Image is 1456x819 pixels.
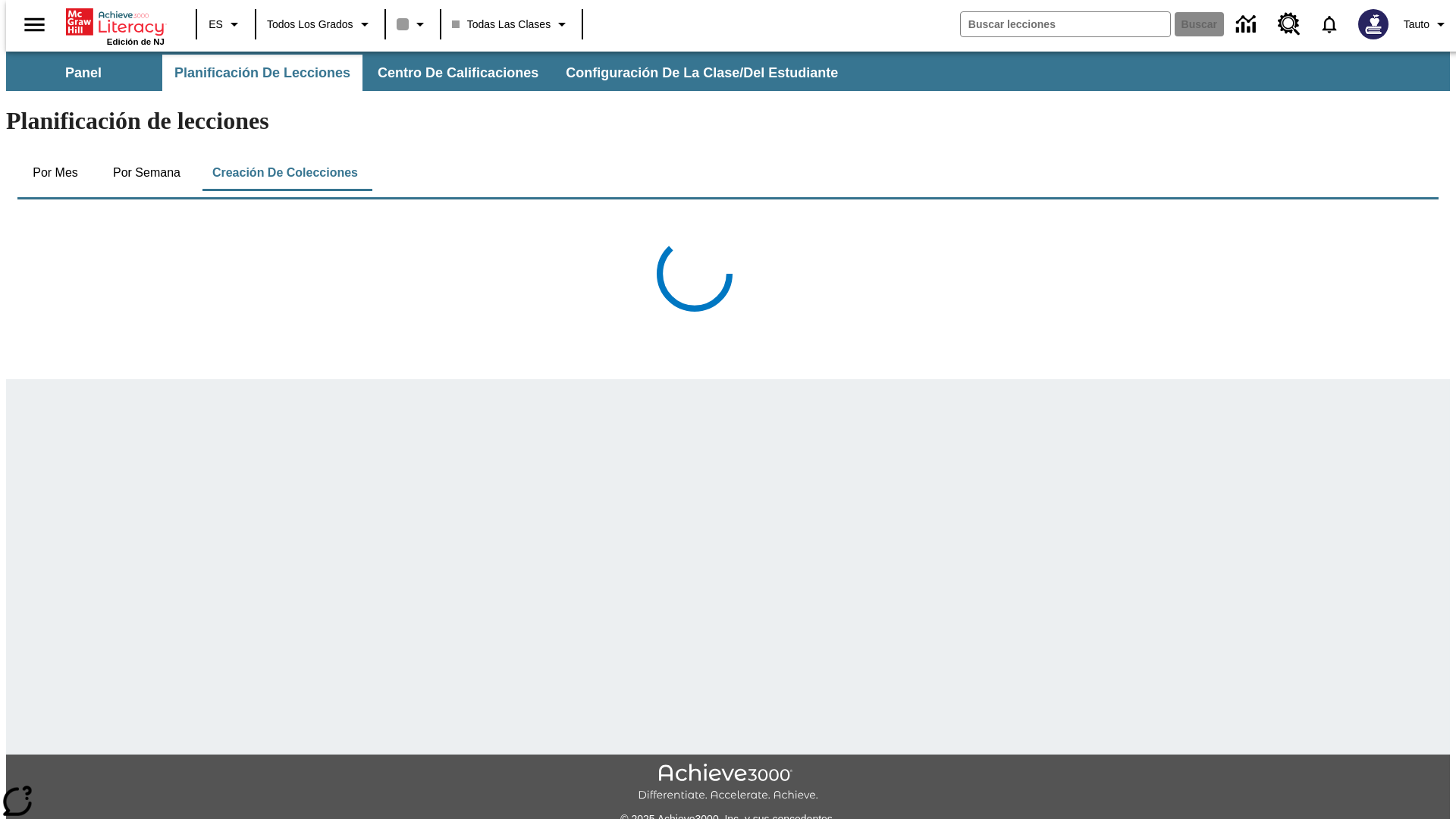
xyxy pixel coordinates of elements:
[961,12,1170,36] input: Buscar campo
[200,155,370,191] button: Creación de colecciones
[17,155,93,191] button: Por mes
[378,64,538,82] span: Centro de calificaciones
[8,55,159,91] button: Panel
[1269,4,1310,45] a: Centro de recursos, Se abrirá en una pestaña nueva.
[65,64,102,82] span: Panel
[554,55,850,91] button: Configuración de la clase/del estudiante
[1310,5,1349,44] a: Notificaciones
[6,55,852,91] div: Subbarra de navegación
[6,52,1450,91] div: Subbarra de navegación
[12,2,57,47] button: Abrir el menú lateral
[101,155,193,191] button: Por semana
[566,64,838,82] span: Configuración de la clase/del estudiante
[162,55,362,91] button: Planificación de lecciones
[452,17,551,33] span: Todas las clases
[202,11,250,38] button: Lenguaje: ES, Selecciona un idioma
[267,17,353,33] span: Todos los grados
[1358,9,1389,39] img: Avatar
[107,37,165,46] span: Edición de NJ
[638,764,818,802] img: Achieve3000 Differentiate Accelerate Achieve
[446,11,578,38] button: Clase: Todas las clases, Selecciona una clase
[261,11,380,38] button: Grado: Todos los grados, Elige un grado
[209,17,223,33] span: ES
[174,64,350,82] span: Planificación de lecciones
[66,7,165,37] a: Portada
[1227,4,1269,45] a: Centro de información
[366,55,551,91] button: Centro de calificaciones
[1349,5,1398,44] button: Escoja un nuevo avatar
[1398,11,1456,38] button: Perfil/Configuración
[1404,17,1429,33] span: Tauto
[66,5,165,46] div: Portada
[6,107,1450,135] h1: Planificación de lecciones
